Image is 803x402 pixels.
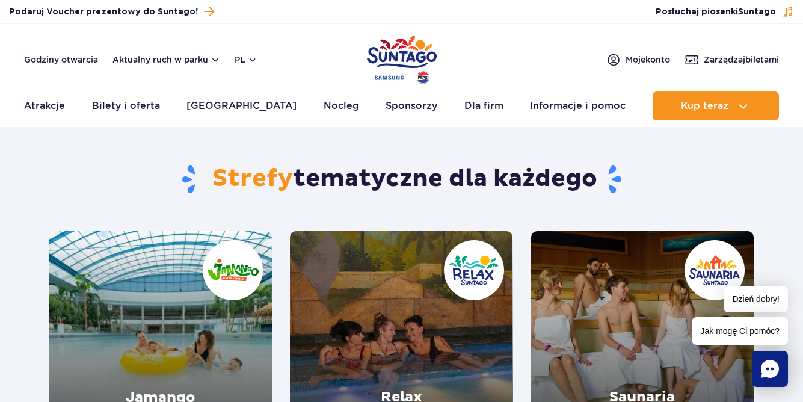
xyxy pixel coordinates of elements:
[235,54,257,66] button: pl
[324,91,359,120] a: Nocleg
[656,6,776,18] span: Posłuchaj piosenki
[49,164,754,195] h1: tematyczne dla każdego
[653,91,779,120] button: Kup teraz
[606,52,670,67] a: Mojekonto
[681,100,728,111] span: Kup teraz
[464,91,503,120] a: Dla firm
[752,351,788,387] div: Chat
[24,91,65,120] a: Atrakcje
[9,6,198,18] span: Podaruj Voucher prezentowy do Suntago!
[24,54,98,66] a: Godziny otwarcia
[692,317,788,345] span: Jak mogę Ci pomóc?
[386,91,437,120] a: Sponsorzy
[685,52,779,67] a: Zarządzajbiletami
[92,91,160,120] a: Bilety i oferta
[704,54,779,66] span: Zarządzaj biletami
[530,91,626,120] a: Informacje i pomoc
[626,54,670,66] span: Moje konto
[9,4,214,20] a: Podaruj Voucher prezentowy do Suntago!
[656,6,794,18] button: Posłuchaj piosenkiSuntago
[212,164,293,194] span: Strefy
[367,30,437,85] a: Park of Poland
[186,91,297,120] a: [GEOGRAPHIC_DATA]
[724,286,788,312] span: Dzień dobry!
[738,8,776,16] span: Suntago
[112,55,220,64] button: Aktualny ruch w parku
